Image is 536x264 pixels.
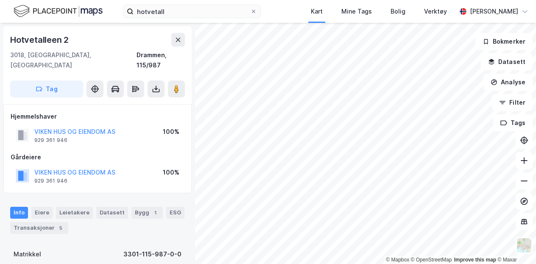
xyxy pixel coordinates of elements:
[31,207,53,219] div: Eiere
[151,208,159,217] div: 1
[14,4,103,19] img: logo.f888ab2527a4732fd821a326f86c7f29.svg
[34,178,67,184] div: 929 361 946
[10,33,70,47] div: Hotvetalleen 2
[56,224,65,232] div: 5
[10,81,83,97] button: Tag
[492,94,533,111] button: Filter
[11,111,184,122] div: Hjemmelshaver
[411,257,452,263] a: OpenStreetMap
[481,53,533,70] button: Datasett
[341,6,372,17] div: Mine Tags
[475,33,533,50] button: Bokmerker
[137,50,185,70] div: Drammen, 115/987
[311,6,323,17] div: Kart
[494,223,536,264] iframe: Chat Widget
[163,167,179,178] div: 100%
[493,114,533,131] button: Tags
[10,50,137,70] div: 3018, [GEOGRAPHIC_DATA], [GEOGRAPHIC_DATA]
[34,137,67,144] div: 929 361 946
[454,257,496,263] a: Improve this map
[131,207,163,219] div: Bygg
[483,74,533,91] button: Analyse
[424,6,447,17] div: Verktøy
[123,249,181,259] div: 3301-115-987-0-0
[494,223,536,264] div: Kontrollprogram for chat
[11,152,184,162] div: Gårdeiere
[166,207,184,219] div: ESG
[391,6,405,17] div: Bolig
[163,127,179,137] div: 100%
[14,249,41,259] div: Matrikkel
[56,207,93,219] div: Leietakere
[386,257,409,263] a: Mapbox
[134,5,250,18] input: Søk på adresse, matrikkel, gårdeiere, leietakere eller personer
[10,207,28,219] div: Info
[470,6,518,17] div: [PERSON_NAME]
[96,207,128,219] div: Datasett
[10,222,68,234] div: Transaksjoner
